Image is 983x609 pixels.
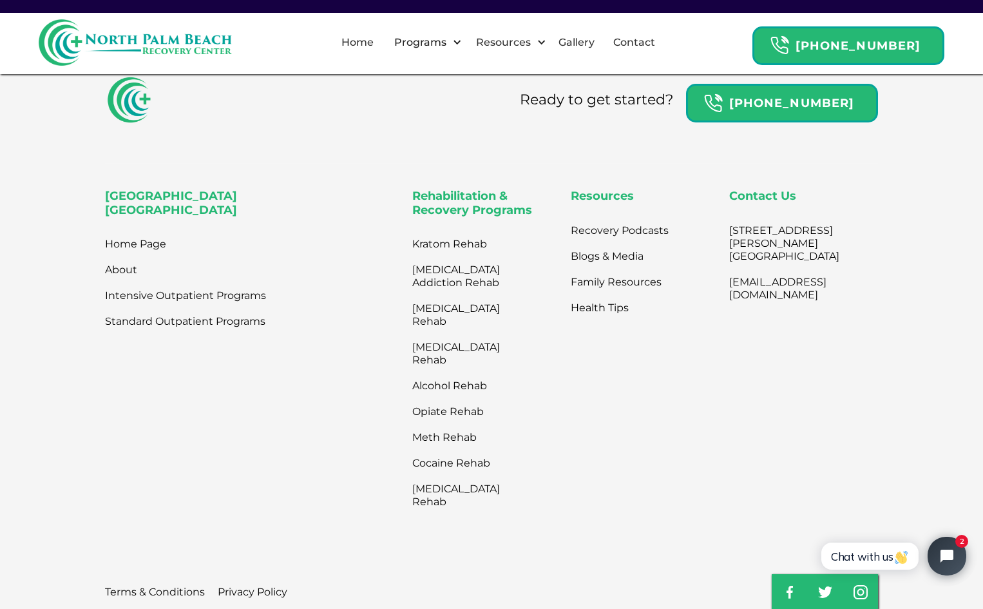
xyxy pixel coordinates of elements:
[412,231,522,257] a: Kratom Rehab
[796,39,921,53] strong: [PHONE_NUMBER]
[807,526,977,586] iframe: Tidio Chat
[412,476,522,515] a: [MEDICAL_DATA] Rehab
[105,231,166,257] a: Home Page
[606,22,663,63] a: Contact
[383,22,465,63] div: Programs
[412,399,522,425] a: Opiate Rehab
[391,35,450,50] div: Programs
[412,450,522,476] a: Cocaine Rehab
[412,334,522,373] a: [MEDICAL_DATA] Rehab
[770,35,789,55] img: Header Calendar Icons
[729,189,796,203] strong: Contact Us
[729,269,839,308] a: [EMAIL_ADDRESS][DOMAIN_NAME]
[571,244,644,269] a: Blogs & Media
[105,309,265,334] a: Standard Outpatient Programs
[105,189,237,217] strong: [GEOGRAPHIC_DATA] [GEOGRAPHIC_DATA]
[703,93,723,113] img: Header Calendar Icons
[752,20,944,65] a: Header Calendar Icons[PHONE_NUMBER]
[473,35,534,50] div: Resources
[412,189,532,217] strong: Rehabilitation & Recovery Programs
[412,425,522,450] a: Meth Rehab
[412,257,522,296] a: [MEDICAL_DATA] Addiction Rehab
[105,283,266,309] a: Intensive Outpatient Programs
[105,579,205,605] a: Terms & Conditions
[571,218,669,244] a: Recovery Podcasts
[218,579,287,605] a: Privacy Policy
[412,296,522,334] a: [MEDICAL_DATA] Rehab
[520,90,673,110] div: Ready to get started?
[551,22,602,63] a: Gallery
[105,257,137,283] a: About
[465,22,549,63] div: Resources
[571,295,629,321] a: Health Tips
[412,373,522,399] a: Alcohol Rehab
[571,189,634,203] strong: Resources
[686,77,878,122] a: Header Calendar Icons[PHONE_NUMBER]
[729,218,839,269] a: [STREET_ADDRESS][PERSON_NAME][GEOGRAPHIC_DATA]
[729,96,854,110] strong: [PHONE_NUMBER]
[334,22,381,63] a: Home
[571,269,662,295] a: Family Resources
